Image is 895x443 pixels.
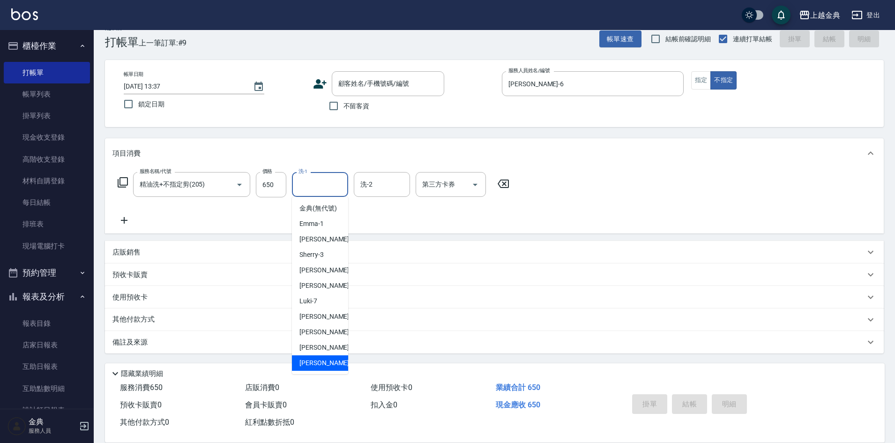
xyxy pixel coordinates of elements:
[4,235,90,257] a: 現場電腦打卡
[4,356,90,377] a: 互助日報表
[124,71,143,78] label: 帳單日期
[112,293,148,302] p: 使用預收卡
[105,331,884,353] div: 備註及來源
[299,312,355,322] span: [PERSON_NAME] -9
[733,34,772,44] span: 連續打單結帳
[105,241,884,263] div: 店販銷售
[11,8,38,20] img: Logo
[691,71,711,90] button: 指定
[810,9,840,21] div: 上越金典
[4,170,90,192] a: 材料自購登錄
[299,203,337,213] span: 金典 (無代號)
[112,315,159,325] p: 其他付款方式
[299,358,358,368] span: [PERSON_NAME] -22
[121,369,163,379] p: 隱藏業績明細
[371,400,397,409] span: 扣入金 0
[4,105,90,127] a: 掛單列表
[112,149,141,158] p: 項目消費
[343,101,370,111] span: 不留客資
[29,427,76,435] p: 服務人員
[105,308,884,331] div: 其他付款方式
[262,168,272,175] label: 價格
[4,334,90,356] a: 店家日報表
[795,6,844,25] button: 上越金典
[496,400,540,409] span: 現金應收 650
[120,400,162,409] span: 預收卡販賣 0
[299,343,358,353] span: [PERSON_NAME] -15
[508,67,550,74] label: 服務人員姓名/編號
[599,30,641,48] button: 帳單速查
[112,338,148,347] p: 備註及來源
[772,6,791,24] button: save
[232,177,247,192] button: Open
[299,281,355,291] span: [PERSON_NAME] -6
[7,417,26,435] img: Person
[298,168,307,175] label: 洗-1
[4,261,90,285] button: 預約管理
[4,399,90,421] a: 設計師日報表
[245,383,279,392] span: 店販消費 0
[4,313,90,334] a: 報表目錄
[299,327,358,337] span: [PERSON_NAME] -12
[299,265,355,275] span: [PERSON_NAME] -5
[105,138,884,168] div: 項目消費
[299,296,317,306] span: Luki -7
[120,383,163,392] span: 服務消費 650
[710,71,737,90] button: 不指定
[247,75,270,98] button: Choose date, selected date is 2025-09-09
[105,286,884,308] div: 使用預收卡
[139,37,187,49] span: 上一筆訂單:#9
[4,83,90,105] a: 帳單列表
[4,213,90,235] a: 排班表
[4,34,90,58] button: 櫃檯作業
[105,263,884,286] div: 預收卡販賣
[4,378,90,399] a: 互助點數明細
[112,270,148,280] p: 預收卡販賣
[4,149,90,170] a: 高階收支登錄
[245,400,287,409] span: 會員卡販賣 0
[138,99,164,109] span: 鎖定日期
[371,383,412,392] span: 使用預收卡 0
[4,192,90,213] a: 每日結帳
[299,219,324,229] span: Emma -1
[496,383,540,392] span: 業績合計 650
[124,79,244,94] input: YYYY/MM/DD hh:mm
[29,417,76,427] h5: 金典
[468,177,483,192] button: Open
[665,34,711,44] span: 結帳前確認明細
[105,36,139,49] h3: 打帳單
[4,62,90,83] a: 打帳單
[245,418,294,427] span: 紅利點數折抵 0
[299,250,324,260] span: Sherry -3
[4,127,90,148] a: 現金收支登錄
[848,7,884,24] button: 登出
[112,248,141,257] p: 店販銷售
[299,234,355,244] span: [PERSON_NAME] -2
[4,285,90,309] button: 報表及分析
[140,168,171,175] label: 服務名稱/代號
[120,418,169,427] span: 其他付款方式 0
